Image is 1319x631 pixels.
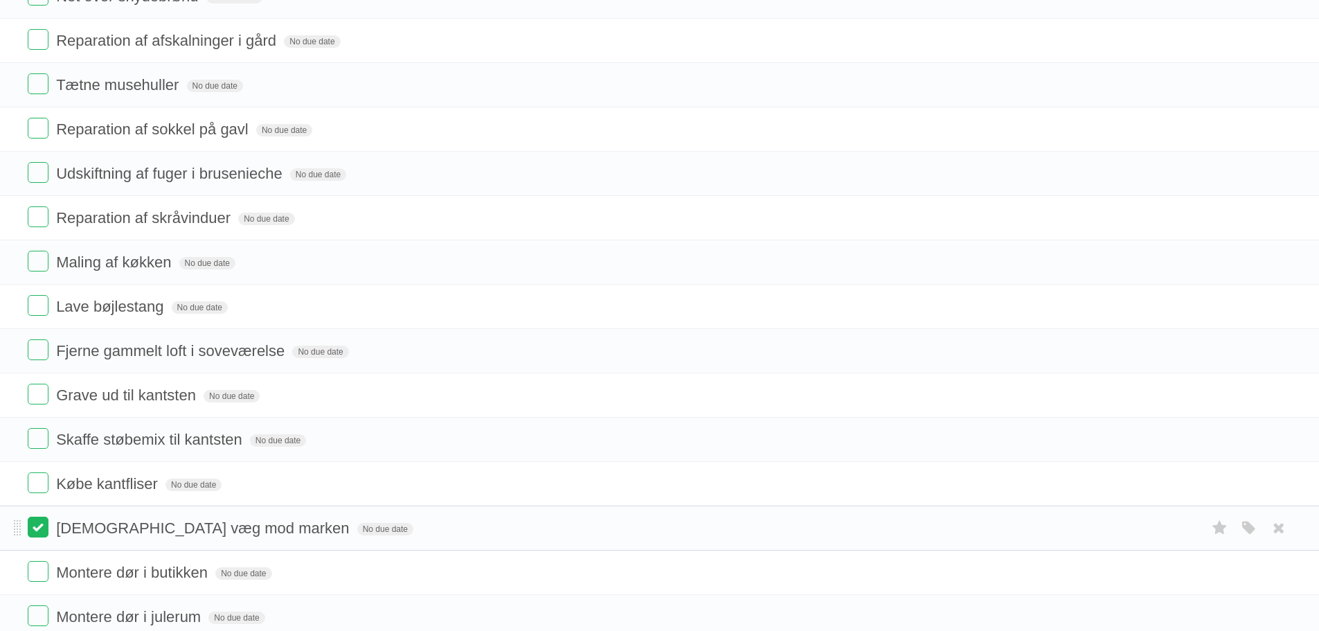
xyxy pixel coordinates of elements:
[28,561,48,582] label: Done
[28,384,48,405] label: Done
[28,295,48,316] label: Done
[56,431,246,448] span: Skaffe støbemix til kantsten
[179,257,235,269] span: No due date
[292,346,348,358] span: No due date
[56,32,280,49] span: Reparation af afskalninger i gård
[56,121,252,138] span: Reparation af sokkel på gavl
[56,519,352,537] span: [DEMOGRAPHIC_DATA] væg mod marken
[56,608,204,625] span: Montere dør i julerum
[28,517,48,537] label: Done
[165,479,222,491] span: No due date
[28,73,48,94] label: Done
[208,612,264,624] span: No due date
[56,386,199,404] span: Grave ud til kantsten
[56,475,161,492] span: Købe kantfliser
[256,124,312,136] span: No due date
[357,523,413,535] span: No due date
[250,434,306,447] span: No due date
[56,209,234,226] span: Reparation af skråvinduer
[204,390,260,402] span: No due date
[56,564,211,581] span: Montere dør i butikken
[56,76,182,94] span: Tætne musehuller
[284,35,340,48] span: No due date
[28,472,48,493] label: Done
[1207,517,1233,540] label: Star task
[187,80,243,92] span: No due date
[290,168,346,181] span: No due date
[28,206,48,227] label: Done
[28,162,48,183] label: Done
[28,29,48,50] label: Done
[56,298,167,315] span: Lave bøjlestang
[215,567,271,580] span: No due date
[56,342,288,359] span: Fjerne gammelt loft i soveværelse
[172,301,228,314] span: No due date
[56,165,286,182] span: Udskiftning af fuger i brusenieche
[238,213,294,225] span: No due date
[28,251,48,272] label: Done
[28,605,48,626] label: Done
[28,118,48,139] label: Done
[28,339,48,360] label: Done
[56,254,174,271] span: Maling af køkken
[28,428,48,449] label: Done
